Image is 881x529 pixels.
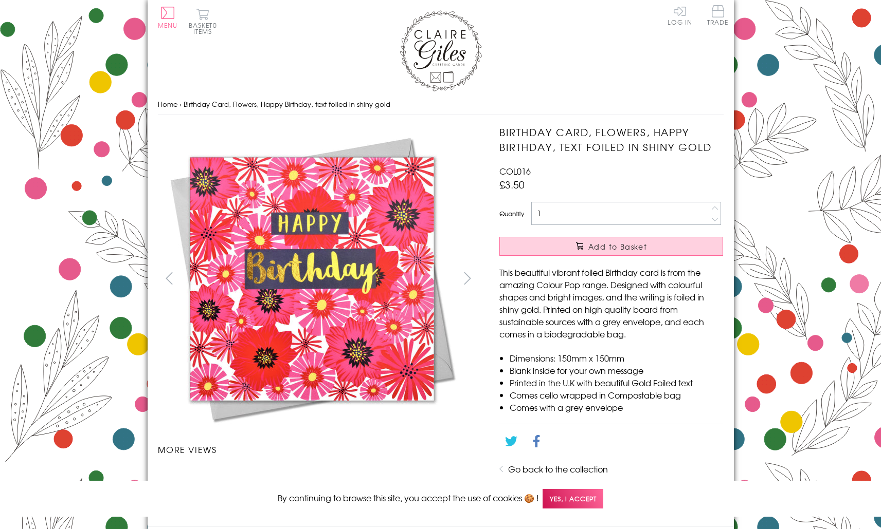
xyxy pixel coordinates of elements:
span: › [179,99,182,109]
li: Carousel Page 3 [318,466,399,488]
li: Comes with a grey envelope [510,401,723,413]
span: Trade [707,5,729,25]
li: Carousel Page 4 [399,466,479,488]
span: 0 items [193,21,217,36]
button: Menu [158,7,178,28]
a: Trade [707,5,729,27]
img: Birthday Card, Flowers, Happy Birthday, text foiled in shiny gold [479,125,787,433]
button: prev [158,267,181,290]
ul: Carousel Pagination [158,466,479,511]
li: Dimensions: 150mm x 150mm [510,352,723,364]
li: Blank inside for your own message [510,364,723,376]
p: This beautiful vibrant foiled Birthday card is from the amazing Colour Pop range. Designed with c... [499,266,723,340]
span: Add to Basket [588,241,647,252]
li: Printed in the U.K with beautiful Gold Foiled text [510,376,723,389]
span: Birthday Card, Flowers, Happy Birthday, text foiled in shiny gold [184,99,390,109]
button: next [456,267,479,290]
a: Log In [668,5,692,25]
h3: More views [158,443,479,456]
img: Birthday Card, Flowers, Happy Birthday, text foiled in shiny gold [157,125,466,433]
label: Quantity [499,209,524,218]
a: Home [158,99,177,109]
button: Basket0 items [189,8,217,34]
li: Carousel Page 1 (Current Slide) [158,466,238,488]
span: Yes, I accept [543,489,603,509]
h1: Birthday Card, Flowers, Happy Birthday, text foiled in shiny gold [499,125,723,155]
nav: breadcrumbs [158,94,724,115]
span: Menu [158,21,178,30]
a: Go back to the collection [508,463,608,475]
img: Claire Giles Greetings Cards [400,10,482,91]
button: Add to Basket [499,237,723,256]
span: COL016 [499,165,531,177]
li: Carousel Page 2 [238,466,318,488]
span: £3.50 [499,177,525,192]
li: Comes cello wrapped in Compostable bag [510,389,723,401]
